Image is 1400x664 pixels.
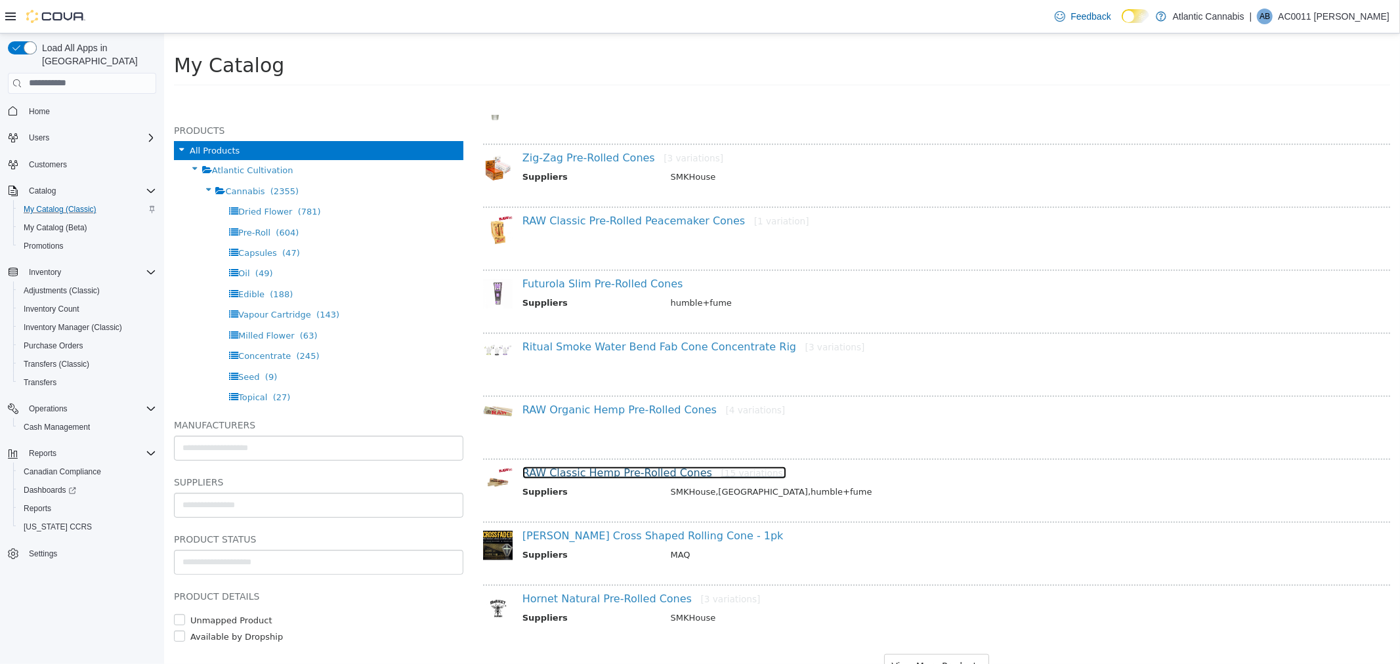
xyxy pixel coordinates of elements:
span: My Catalog (Classic) [18,201,156,217]
span: My Catalog (Beta) [24,222,87,233]
a: Adjustments (Classic) [18,283,105,299]
span: Adjustments (Classic) [18,283,156,299]
button: Canadian Compliance [13,463,161,481]
span: Reports [29,448,56,459]
span: Catalog [24,183,156,199]
button: Settings [3,544,161,563]
span: Inventory Count [24,304,79,314]
img: 150 [319,182,349,212]
nav: Complex example [8,96,156,598]
p: AC0011 [PERSON_NAME] [1278,9,1389,24]
span: Inventory [24,264,156,280]
span: (604) [112,194,135,204]
td: MAQ [497,515,1189,531]
th: Suppliers [358,263,497,280]
h5: Manufacturers [10,384,299,400]
th: Suppliers [358,452,497,468]
span: Transfers [18,375,156,390]
button: Transfers [13,373,161,392]
button: Inventory [24,264,66,280]
span: Pre-Roll [74,194,106,204]
span: Canadian Compliance [24,467,101,477]
span: Edible [74,256,100,266]
button: Purchase Orders [13,337,161,355]
a: Reports [18,501,56,516]
small: [4 variations] [561,371,621,382]
span: Adjustments (Classic) [24,285,100,296]
img: 150 [319,434,349,464]
a: Zig-Zag Pre-Rolled Cones[3 variations] [358,118,559,131]
h5: Product Details [10,555,299,571]
span: (188) [106,256,129,266]
label: Available by Dropship [23,597,119,610]
td: SMKHouse [497,578,1189,594]
span: My Catalog (Beta) [18,220,156,236]
p: Atlantic Cannabis [1173,9,1244,24]
h5: Product Status [10,498,299,514]
span: Washington CCRS [18,519,156,535]
span: Oil [74,235,85,245]
span: Settings [29,549,57,559]
button: Adjustments (Classic) [13,281,161,300]
span: My Catalog (Classic) [24,204,96,215]
span: Transfers [24,377,56,388]
button: Promotions [13,237,161,255]
span: (47) [118,215,136,224]
span: Atlantic Cultivation [48,132,129,142]
h5: Products [10,89,299,105]
span: (781) [134,173,157,183]
button: Users [24,130,54,146]
a: Dashboards [13,481,161,499]
span: Catalog [29,186,56,196]
span: Seed [74,339,96,348]
button: Transfers (Classic) [13,355,161,373]
a: [US_STATE] CCRS [18,519,97,535]
a: My Catalog (Classic) [18,201,102,217]
button: [US_STATE] CCRS [13,518,161,536]
span: Dark Mode [1122,23,1122,24]
button: Inventory [3,263,161,281]
a: Customers [24,157,72,173]
span: My Catalog [10,20,120,43]
a: Inventory Count [18,301,85,317]
span: (2355) [106,153,135,163]
span: (143) [152,276,175,286]
span: Inventory [29,267,61,278]
button: Catalog [3,182,161,200]
small: [15 variations] [557,434,622,445]
span: Milled Flower [74,297,130,307]
small: [3 variations] [499,119,559,130]
span: Transfers (Classic) [18,356,156,372]
span: Home [24,103,156,119]
small: [1 variation] [590,182,645,193]
a: Canadian Compliance [18,464,106,480]
a: Hornet Natural Pre-Rolled Cones[3 variations] [358,559,597,571]
button: Customers [3,155,161,174]
span: Dashboards [18,482,156,498]
a: Ritual Smoke Water Bend Fab Cone Concentrate Rig[3 variations] [358,307,701,320]
a: Inventory Manager (Classic) [18,320,127,335]
span: Reports [24,503,51,514]
button: Users [3,129,161,147]
a: Feedback [1050,3,1116,30]
a: Cash Management [18,419,95,435]
span: AB [1260,9,1270,24]
a: Futurola Slim Pre-Rolled Cones [358,244,519,257]
button: Inventory Count [13,300,161,318]
span: Vapour Cartridge [74,276,147,286]
a: [PERSON_NAME] Cross Shaped Rolling Cone - 1pk [358,496,620,508]
img: Cova [26,10,85,23]
button: Inventory Manager (Classic) [13,318,161,337]
span: Customers [29,159,67,170]
td: SMKHouse,[GEOGRAPHIC_DATA],humble+fume [497,452,1189,468]
img: 150 [319,560,349,590]
span: Home [29,106,50,117]
span: Users [24,130,156,146]
small: [3 variations] [537,560,597,571]
span: (63) [136,297,154,307]
a: My Catalog (Beta) [18,220,93,236]
a: Settings [24,546,62,562]
th: Suppliers [358,137,497,154]
a: RAW Classic Pre-Rolled Peacemaker Cones[1 variation] [358,181,645,194]
span: Capsules [74,215,113,224]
